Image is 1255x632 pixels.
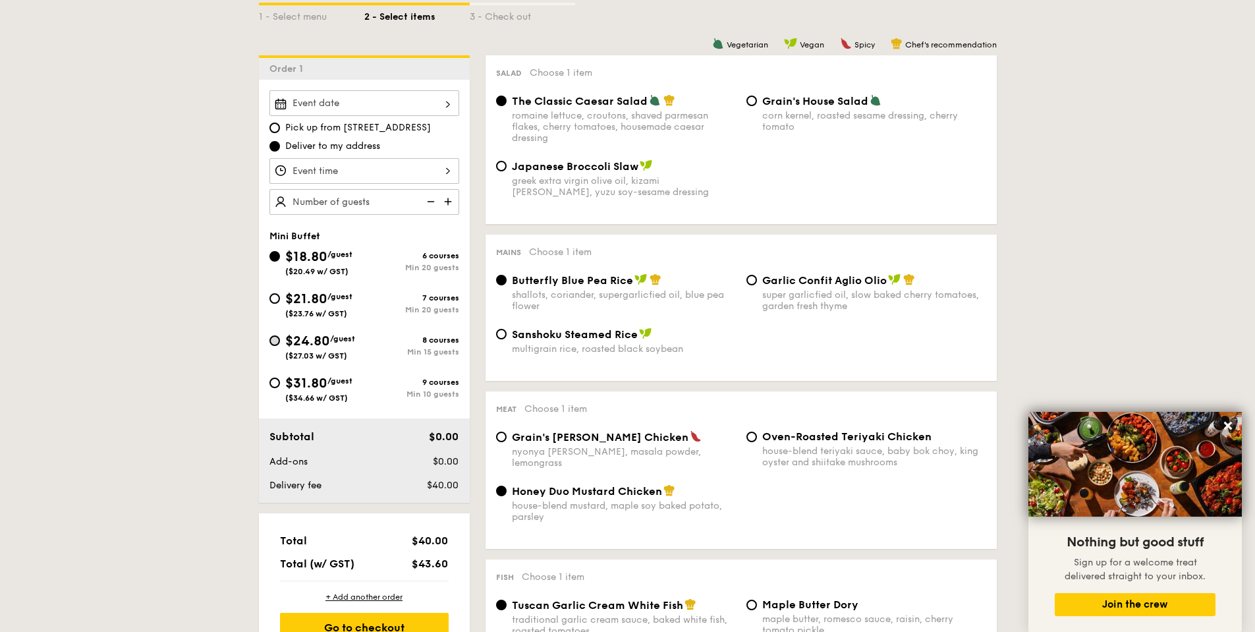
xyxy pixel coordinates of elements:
[327,292,352,301] span: /guest
[412,558,448,570] span: $43.60
[762,110,986,132] div: corn kernel, roasted sesame dressing, cherry tomato
[496,405,516,414] span: Meat
[433,456,459,467] span: $0.00
[634,273,648,285] img: icon-vegan.f8ff3823.svg
[496,96,507,106] input: The Classic Caesar Saladromaine lettuce, croutons, shaved parmesan flakes, cherry tomatoes, house...
[364,293,459,302] div: 7 courses
[364,347,459,357] div: Min 15 guests
[640,159,653,171] img: icon-vegan.f8ff3823.svg
[496,69,522,78] span: Salad
[800,40,824,49] span: Vegan
[269,251,280,262] input: $18.80/guest($20.49 w/ GST)6 coursesMin 20 guests
[285,291,327,307] span: $21.80
[420,189,439,214] img: icon-reduce.1d2dbef1.svg
[364,5,470,24] div: 2 - Select items
[649,94,661,106] img: icon-vegetarian.fe4039eb.svg
[269,63,308,74] span: Order 1
[762,430,932,443] span: Oven-Roasted Teriyaki Chicken
[840,38,852,49] img: icon-spicy.37a8142b.svg
[512,485,662,498] span: Honey Duo Mustard Chicken
[512,160,638,173] span: Japanese Broccoli Slaw
[496,573,514,582] span: Fish
[427,480,459,491] span: $40.00
[269,430,314,443] span: Subtotal
[364,389,459,399] div: Min 10 guests
[663,94,675,106] img: icon-chef-hat.a58ddaea.svg
[1067,534,1204,550] span: Nothing but good stuff
[496,432,507,442] input: Grain's [PERSON_NAME] Chickennyonya [PERSON_NAME], masala powder, lemongrass
[1055,593,1215,616] button: Join the crew
[364,263,459,272] div: Min 20 guests
[285,351,347,360] span: ($27.03 w/ GST)
[762,289,986,312] div: super garlicfied oil, slow baked cherry tomatoes, garden fresh thyme
[684,598,696,610] img: icon-chef-hat.a58ddaea.svg
[712,38,724,49] img: icon-vegetarian.fe4039eb.svg
[412,534,448,547] span: $40.00
[269,480,321,491] span: Delivery fee
[285,333,330,349] span: $24.80
[269,141,280,152] input: Deliver to my address
[285,376,327,391] span: $31.80
[496,161,507,171] input: Japanese Broccoli Slawgreek extra virgin olive oil, kizami [PERSON_NAME], yuzu soy-sesame dressing
[429,430,459,443] span: $0.00
[269,123,280,133] input: Pick up from [STREET_ADDRESS]
[522,571,584,583] span: Choose 1 item
[327,376,352,386] span: /guest
[269,293,280,304] input: $21.80/guest($23.76 w/ GST)7 coursesMin 20 guests
[870,94,881,106] img: icon-vegetarian.fe4039eb.svg
[269,158,459,184] input: Event time
[854,40,875,49] span: Spicy
[746,432,757,442] input: Oven-Roasted Teriyaki Chickenhouse-blend teriyaki sauce, baby bok choy, king oyster and shiitake ...
[364,251,459,260] div: 6 courses
[496,329,507,339] input: Sanshoku Steamed Ricemultigrain rice, roasted black soybean
[269,335,280,346] input: $24.80/guest($27.03 w/ GST)8 coursesMin 15 guests
[905,40,997,49] span: Chef's recommendation
[512,175,736,198] div: greek extra virgin olive oil, kizami [PERSON_NAME], yuzu soy-sesame dressing
[639,328,652,339] img: icon-vegan.f8ff3823.svg
[280,558,354,570] span: Total (w/ GST)
[888,273,901,285] img: icon-vegan.f8ff3823.svg
[891,38,903,49] img: icon-chef-hat.a58ddaea.svg
[512,274,633,287] span: Butterfly Blue Pea Rice
[512,95,648,107] span: The Classic Caesar Salad
[269,189,459,215] input: Number of guests
[512,446,736,469] div: nyonya [PERSON_NAME], masala powder, lemongrass
[330,334,355,343] span: /guest
[496,248,521,257] span: Mains
[690,430,702,442] img: icon-spicy.37a8142b.svg
[259,5,364,24] div: 1 - Select menu
[530,67,592,78] span: Choose 1 item
[1217,415,1239,436] button: Close
[650,273,661,285] img: icon-chef-hat.a58ddaea.svg
[439,189,459,214] img: icon-add.58712e84.svg
[470,5,575,24] div: 3 - Check out
[512,343,736,355] div: multigrain rice, roasted black soybean
[762,274,887,287] span: Garlic Confit Aglio Olio
[524,403,587,415] span: Choose 1 item
[746,600,757,610] input: Maple Butter Dorymaple butter, romesco sauce, raisin, cherry tomato pickle
[903,273,915,285] img: icon-chef-hat.a58ddaea.svg
[269,378,280,388] input: $31.80/guest($34.66 w/ GST)9 coursesMin 10 guests
[269,456,308,467] span: Add-ons
[746,275,757,285] input: Garlic Confit Aglio Oliosuper garlicfied oil, slow baked cherry tomatoes, garden fresh thyme
[762,95,868,107] span: Grain's House Salad
[512,328,638,341] span: Sanshoku Steamed Rice
[512,599,683,612] span: Tuscan Garlic Cream White Fish
[512,500,736,523] div: house-blend mustard, maple soy baked potato, parsley
[727,40,768,49] span: Vegetarian
[364,378,459,387] div: 9 courses
[269,231,320,242] span: Mini Buffet
[746,96,757,106] input: Grain's House Saladcorn kernel, roasted sesame dressing, cherry tomato
[762,445,986,468] div: house-blend teriyaki sauce, baby bok choy, king oyster and shiitake mushrooms
[512,431,688,444] span: Grain's [PERSON_NAME] Chicken
[496,486,507,496] input: Honey Duo Mustard Chickenhouse-blend mustard, maple soy baked potato, parsley
[327,250,352,259] span: /guest
[663,484,675,496] img: icon-chef-hat.a58ddaea.svg
[364,335,459,345] div: 8 courses
[496,600,507,610] input: Tuscan Garlic Cream White Fishtraditional garlic cream sauce, baked white fish, roasted tomatoes
[784,38,797,49] img: icon-vegan.f8ff3823.svg
[285,121,431,134] span: Pick up from [STREET_ADDRESS]
[285,267,349,276] span: ($20.49 w/ GST)
[529,246,592,258] span: Choose 1 item
[512,289,736,312] div: shallots, coriander, supergarlicfied oil, blue pea flower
